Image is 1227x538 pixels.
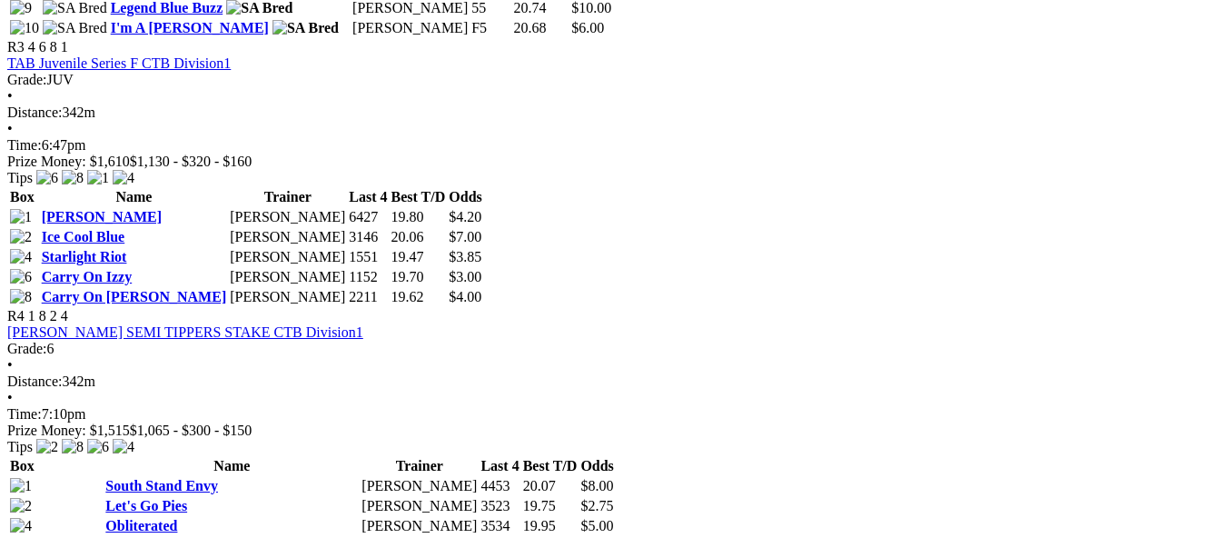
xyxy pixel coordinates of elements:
img: 1 [87,170,109,186]
img: SA Bred [43,20,107,36]
span: Distance: [7,374,62,389]
td: [PERSON_NAME] [351,19,469,37]
span: $3.00 [449,269,481,284]
td: 19.80 [391,208,447,226]
th: Odds [579,457,614,475]
span: 1 8 2 4 [28,308,68,324]
span: • [7,390,13,405]
td: [PERSON_NAME] [361,477,478,495]
span: Grade: [7,341,47,356]
span: Time: [7,137,42,153]
span: Time: [7,406,42,422]
div: Prize Money: $1,515 [7,423,1220,439]
th: Name [41,188,228,206]
a: Carry On Izzy [42,269,133,284]
div: 7:10pm [7,406,1220,423]
span: $4.00 [449,289,481,304]
span: $4.20 [449,209,481,224]
span: Box [10,189,35,204]
td: [PERSON_NAME] [229,288,346,306]
img: SA Bred [272,20,339,36]
td: 3534 [480,517,519,535]
img: 6 [87,439,109,455]
td: 1551 [348,248,388,266]
div: 342m [7,374,1220,390]
span: $1,065 - $300 - $150 [130,423,252,438]
td: [PERSON_NAME] [361,497,478,515]
td: [PERSON_NAME] [229,228,346,246]
span: $8.00 [580,478,613,493]
img: 2 [10,229,32,245]
div: 6 [7,341,1220,357]
img: 8 [10,289,32,305]
td: 20.07 [522,477,579,495]
a: Starlight Riot [42,249,127,264]
span: Box [10,458,35,473]
th: Trainer [229,188,346,206]
span: $3.85 [449,249,481,264]
img: 2 [10,498,32,514]
th: Best T/D [391,188,447,206]
td: F5 [470,19,510,37]
img: 8 [62,170,84,186]
th: Odds [448,188,482,206]
div: Prize Money: $1,610 [7,154,1220,170]
a: Ice Cool Blue [42,229,125,244]
th: Last 4 [348,188,388,206]
td: 19.62 [391,288,447,306]
td: [PERSON_NAME] [229,208,346,226]
img: 1 [10,209,32,225]
span: $6.00 [571,20,604,35]
a: [PERSON_NAME] [42,209,162,224]
span: Tips [7,170,33,185]
span: $1,130 - $320 - $160 [130,154,252,169]
img: 4 [10,249,32,265]
a: Obliterated [105,518,177,533]
a: I'm A [PERSON_NAME] [111,20,269,35]
td: 6427 [348,208,388,226]
td: 19.47 [391,248,447,266]
span: $5.00 [580,518,613,533]
th: Name [104,457,359,475]
td: 2211 [348,288,388,306]
span: 4 6 8 1 [28,39,68,55]
img: 6 [10,269,32,285]
span: $7.00 [449,229,481,244]
td: 4453 [480,477,519,495]
span: R4 [7,308,25,324]
img: 2 [36,439,58,455]
span: Grade: [7,72,47,87]
td: 20.68 [512,19,569,37]
td: 3146 [348,228,388,246]
th: Last 4 [480,457,519,475]
img: 10 [10,20,39,36]
div: JUV [7,72,1220,88]
div: 342m [7,105,1220,121]
td: [PERSON_NAME] [229,248,346,266]
a: South Stand Envy [105,478,218,493]
img: 4 [113,439,134,455]
span: Distance: [7,105,62,120]
td: 19.75 [522,497,579,515]
span: • [7,121,13,136]
img: 4 [10,518,32,534]
img: 1 [10,478,32,494]
td: 20.06 [391,228,447,246]
div: 6:47pm [7,137,1220,154]
span: • [7,88,13,104]
a: Let's Go Pies [105,498,187,513]
span: Tips [7,439,33,454]
a: Carry On [PERSON_NAME] [42,289,227,304]
img: 8 [62,439,84,455]
img: 6 [36,170,58,186]
td: 19.70 [391,268,447,286]
span: • [7,357,13,373]
td: [PERSON_NAME] [229,268,346,286]
img: 4 [113,170,134,186]
td: 3523 [480,497,519,515]
a: TAB Juvenile Series F CTB Division1 [7,55,231,71]
th: Trainer [361,457,478,475]
span: R3 [7,39,25,55]
span: $2.75 [580,498,613,513]
td: [PERSON_NAME] [361,517,478,535]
